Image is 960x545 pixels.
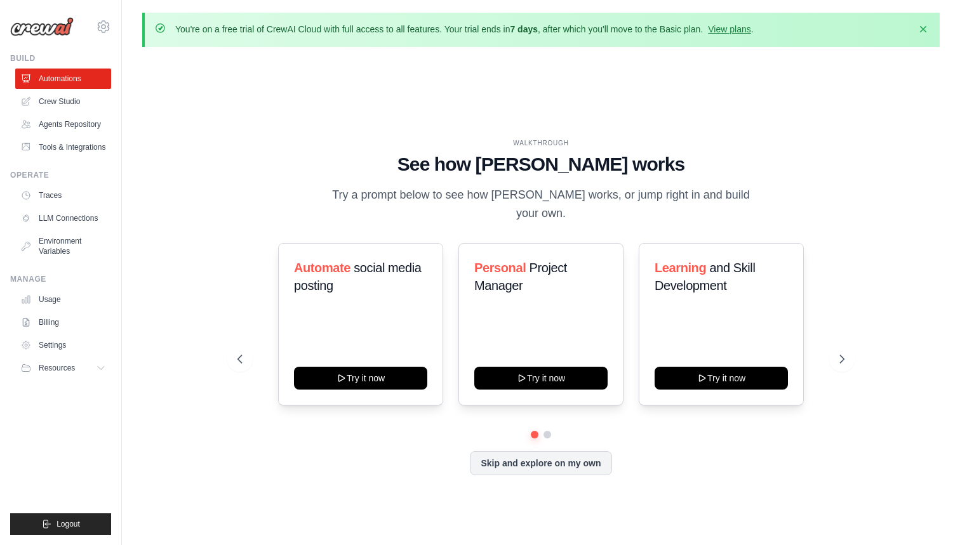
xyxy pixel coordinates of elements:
a: Crew Studio [15,91,111,112]
a: View plans [708,24,750,34]
button: Skip and explore on my own [470,451,611,475]
a: Billing [15,312,111,332]
div: Manage [10,274,111,284]
span: Automate [294,261,350,275]
span: Learning [655,261,706,275]
span: Project Manager [474,261,567,292]
a: Tools & Integrations [15,137,111,157]
a: Usage [15,289,111,310]
strong: 7 days [510,24,538,34]
span: Personal [474,261,526,275]
div: Build [10,53,111,63]
div: Operate [10,170,111,180]
button: Try it now [474,367,608,390]
a: Automations [15,69,111,89]
a: Environment Variables [15,231,111,261]
p: Try a prompt below to see how [PERSON_NAME] works, or jump right in and build your own. [328,186,754,223]
a: Settings [15,335,111,355]
button: Try it now [294,367,427,390]
h1: See how [PERSON_NAME] works [237,153,845,176]
button: Try it now [655,367,788,390]
img: Logo [10,17,74,36]
button: Resources [15,358,111,378]
span: social media posting [294,261,422,292]
span: Logout [57,519,80,529]
a: Traces [15,185,111,206]
a: LLM Connections [15,208,111,228]
a: Agents Repository [15,114,111,135]
p: You're on a free trial of CrewAI Cloud with full access to all features. Your trial ends in , aft... [175,23,754,36]
button: Logout [10,513,111,535]
span: Resources [39,363,75,373]
div: WALKTHROUGH [237,138,845,148]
